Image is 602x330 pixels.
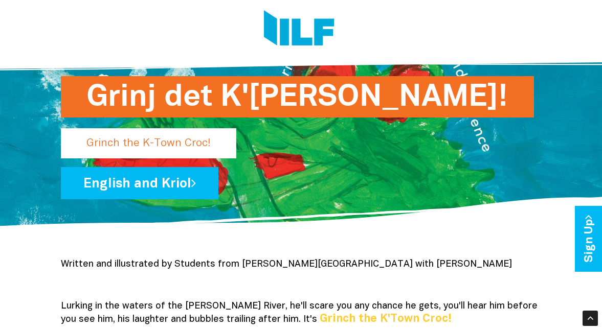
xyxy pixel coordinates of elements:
[86,76,508,117] h1: Grinj det K'[PERSON_NAME]!
[264,10,335,49] img: Logo
[61,260,512,269] span: Written and illustrated by Students from [PERSON_NAME][GEOGRAPHIC_DATA] with [PERSON_NAME]
[61,134,483,143] a: Grinj det K'[PERSON_NAME]!
[320,314,452,324] b: Grinch the K'Town Croc!
[61,302,538,324] span: Lurking in the waters of the [PERSON_NAME] River, he'll scare you any chance he gets, you'll hear...
[583,311,598,326] div: Scroll Back to Top
[61,128,236,158] p: Grinch the K-Town Croc!
[61,167,218,199] a: English and Kriol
